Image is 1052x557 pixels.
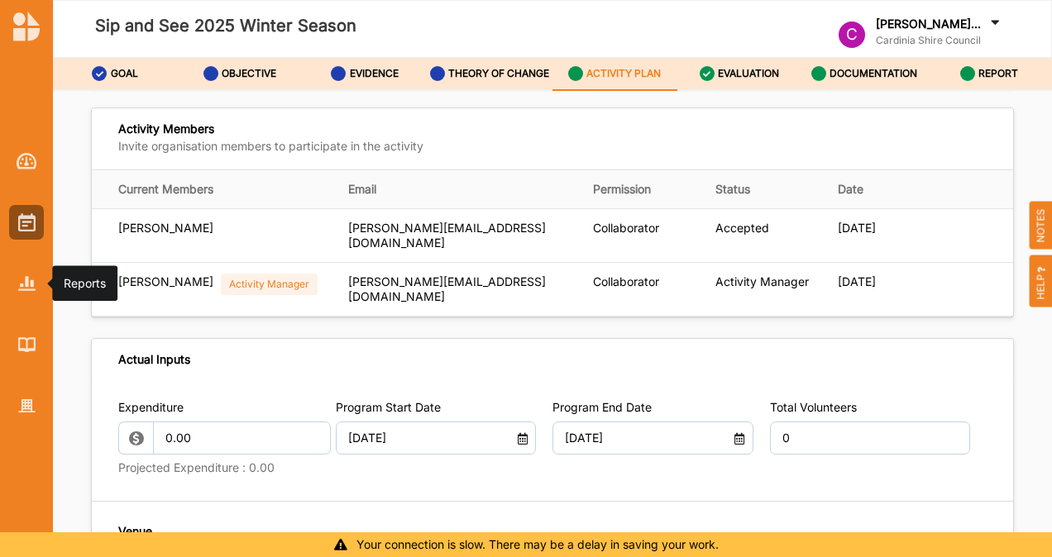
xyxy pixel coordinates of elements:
th: Email [337,170,581,209]
img: logo [13,12,40,41]
label: [PERSON_NAME]... [876,17,981,31]
label: Cardinia Shire Council [876,34,1003,47]
input: DD MM YYYY [557,421,734,455]
div: [DATE] [838,274,879,289]
label: Projected Expenditure : 0.00 [118,460,319,475]
input: DD MM YYYY [339,421,516,455]
label: EVIDENCE [350,67,399,80]
div: C [839,21,865,48]
img: Activities [18,213,36,231]
a: Reports [9,266,44,301]
th: Permission [581,170,704,209]
label: OBJECTIVE [222,67,276,80]
label: Venue [118,522,152,540]
a: Activities [9,205,44,240]
div: Actual Inputs [118,352,190,367]
label: Total Volunteers [770,399,971,416]
div: Reports [64,275,106,292]
th: Status [704,170,826,209]
label: ACTIVITY PLAN [586,67,661,80]
div: Activity Members [118,121,423,157]
th: Date [826,170,891,209]
div: Accepted [715,221,815,236]
label: Program Start Date [336,399,441,416]
label: Expenditure [118,399,319,416]
label: EVALUATION [718,67,779,80]
div: Collaborator [593,274,692,289]
th: Current Members [92,170,337,209]
label: GOAL [111,67,138,80]
a: Organisation [9,388,44,423]
img: Organisation [18,399,36,413]
a: Dashboard [9,144,44,179]
label: THEORY OF CHANGE [448,67,549,80]
div: Activity Manager [221,274,318,295]
div: Your connection is slow. There may be a delay in saving your work. [4,536,1048,553]
div: [PERSON_NAME] [118,221,213,236]
label: Sip and See 2025 Winter Season [95,12,356,40]
img: Reports [18,276,36,290]
label: REPORT [978,67,1018,80]
img: Library [18,337,36,351]
div: [PERSON_NAME][EMAIL_ADDRESS][DOMAIN_NAME] [348,274,570,304]
div: Activity Manager [715,274,815,289]
div: [PERSON_NAME][EMAIL_ADDRESS][DOMAIN_NAME] [348,221,570,250]
div: [DATE] [838,221,879,236]
div: Collaborator [593,221,692,236]
a: Library [9,327,44,362]
label: Invite organisation members to participate in the activity [118,139,423,154]
div: [PERSON_NAME] [118,274,213,295]
img: Dashboard [17,153,37,169]
label: Program End Date [552,399,652,416]
label: DOCUMENTATION [830,67,917,80]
